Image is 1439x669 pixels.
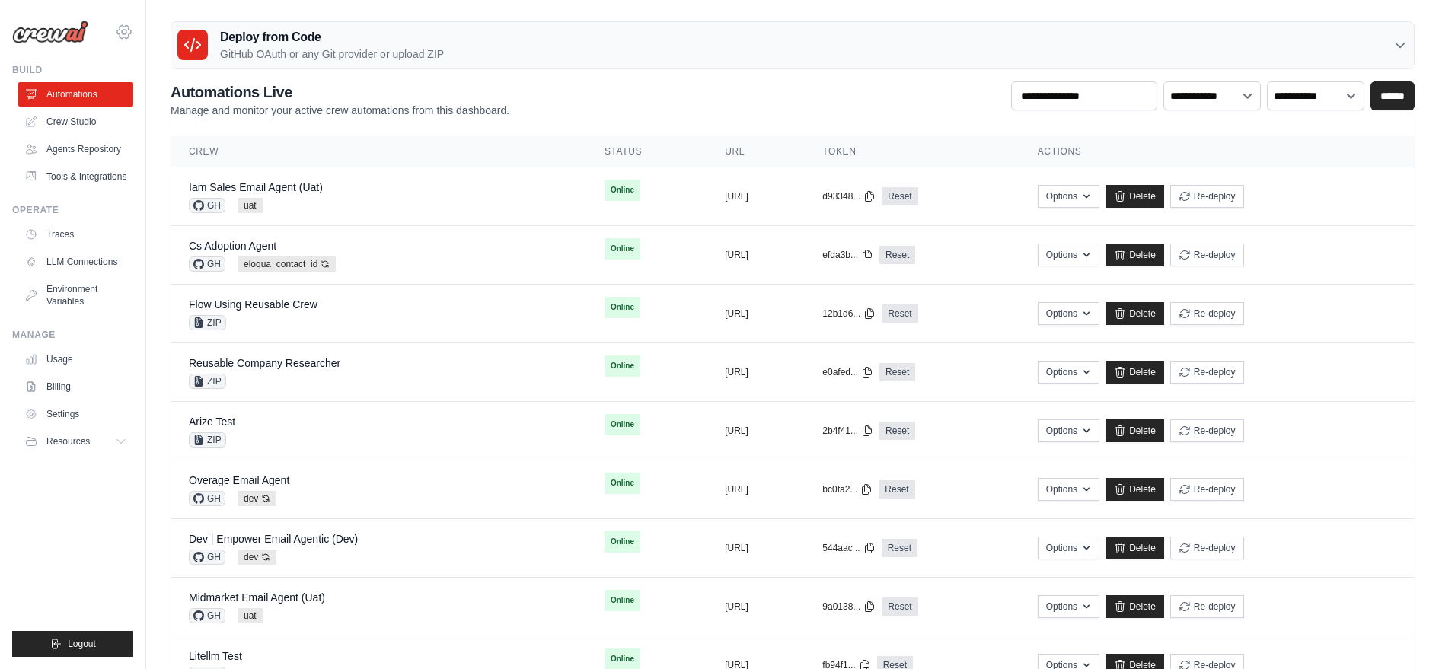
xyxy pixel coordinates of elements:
[238,608,263,623] span: uat
[1170,478,1244,501] button: Re-deploy
[18,250,133,274] a: LLM Connections
[189,198,225,213] span: GH
[1038,244,1099,266] button: Options
[18,222,133,247] a: Traces
[238,550,276,565] span: dev
[18,110,133,134] a: Crew Studio
[822,366,873,378] button: e0afed...
[189,181,323,193] a: Iam Sales Email Agent (Uat)
[1170,302,1244,325] button: Re-deploy
[1038,185,1099,208] button: Options
[1106,537,1164,559] a: Delete
[18,137,133,161] a: Agents Repository
[189,416,235,428] a: Arize Test
[1170,595,1244,618] button: Re-deploy
[171,136,586,167] th: Crew
[1019,136,1415,167] th: Actions
[882,597,917,616] a: Reset
[586,136,707,167] th: Status
[707,136,804,167] th: URL
[882,304,917,323] a: Reset
[189,240,276,252] a: Cs Adoption Agent
[189,315,226,330] span: ZIP
[882,187,917,205] a: Reset
[18,347,133,371] a: Usage
[1106,244,1164,266] a: Delete
[12,21,88,43] img: Logo
[1038,537,1099,559] button: Options
[189,491,225,506] span: GH
[1170,419,1244,442] button: Re-deploy
[189,357,340,369] a: Reusable Company Researcher
[68,638,96,650] span: Logout
[882,539,917,557] a: Reset
[822,542,875,554] button: 544aac...
[879,246,915,264] a: Reset
[605,531,640,553] span: Online
[605,473,640,494] span: Online
[1106,478,1164,501] a: Delete
[822,425,873,437] button: 2b4f41...
[18,164,133,189] a: Tools & Integrations
[1170,537,1244,559] button: Re-deploy
[804,136,1019,167] th: Token
[605,238,640,260] span: Online
[822,307,876,320] button: 12b1d6...
[189,432,226,448] span: ZIP
[1170,185,1244,208] button: Re-deploy
[220,28,444,46] h3: Deploy from Code
[879,480,914,499] a: Reset
[189,533,358,545] a: Dev | Empower Email Agentic (Dev)
[879,422,915,440] a: Reset
[238,198,263,213] span: uat
[18,374,133,399] a: Billing
[1038,302,1099,325] button: Options
[1038,595,1099,618] button: Options
[171,103,509,118] p: Manage and monitor your active crew automations from this dashboard.
[12,204,133,216] div: Operate
[605,355,640,377] span: Online
[605,590,640,611] span: Online
[189,374,226,389] span: ZIP
[1170,244,1244,266] button: Re-deploy
[189,474,289,486] a: Overage Email Agent
[1106,302,1164,325] a: Delete
[822,601,876,613] button: 9a0138...
[1170,361,1244,384] button: Re-deploy
[189,608,225,623] span: GH
[189,256,225,272] span: GH
[605,180,640,201] span: Online
[189,298,317,311] a: Flow Using Reusable Crew
[18,277,133,314] a: Environment Variables
[238,491,276,506] span: dev
[12,631,133,657] button: Logout
[171,81,509,103] h2: Automations Live
[46,435,90,448] span: Resources
[822,190,876,202] button: d93348...
[822,483,873,495] button: bc0fa2...
[879,363,915,381] a: Reset
[238,256,336,272] span: eloqua_contact_id
[12,329,133,341] div: Manage
[12,64,133,76] div: Build
[220,46,444,62] p: GitHub OAuth or any Git provider or upload ZIP
[1106,361,1164,384] a: Delete
[1038,361,1099,384] button: Options
[189,550,225,565] span: GH
[605,297,640,318] span: Online
[1038,419,1099,442] button: Options
[18,429,133,454] button: Resources
[1106,419,1164,442] a: Delete
[189,591,325,604] a: Midmarket Email Agent (Uat)
[1038,478,1099,501] button: Options
[605,414,640,435] span: Online
[1106,595,1164,618] a: Delete
[189,650,242,662] a: Litellm Test
[1106,185,1164,208] a: Delete
[18,82,133,107] a: Automations
[18,402,133,426] a: Settings
[822,249,873,261] button: efda3b...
